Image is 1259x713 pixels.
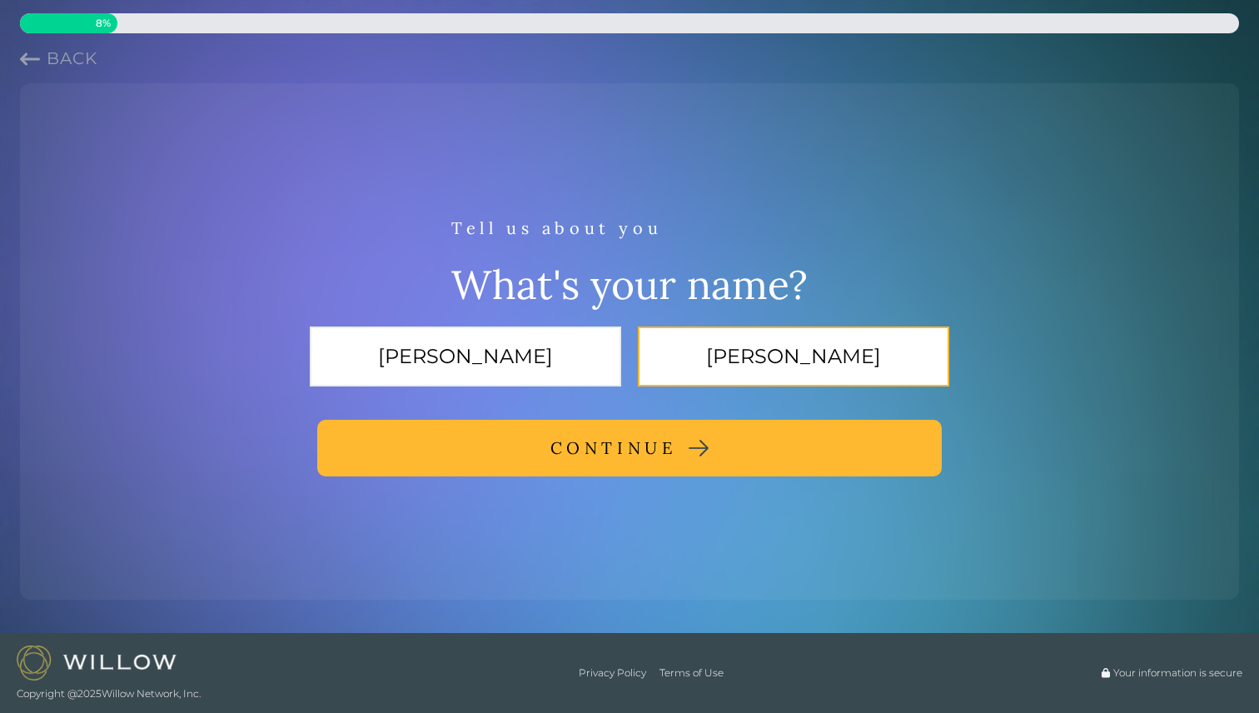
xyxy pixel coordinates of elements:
[20,13,117,33] div: 8% complete
[451,213,808,243] div: Tell us about you
[47,48,97,68] span: Back
[17,687,201,701] span: Copyright @ 2025 Willow Network, Inc.
[20,17,111,30] span: 8 %
[17,646,177,680] img: Willow logo
[317,420,942,476] button: CONTINUE
[638,327,949,386] input: Last
[579,666,646,680] a: Privacy Policy
[659,666,724,680] a: Terms of Use
[451,260,808,310] div: What's your name?
[550,433,677,463] div: CONTINUE
[1113,666,1242,680] span: Your information is secure
[20,47,97,70] button: Previous question
[310,327,621,386] input: First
